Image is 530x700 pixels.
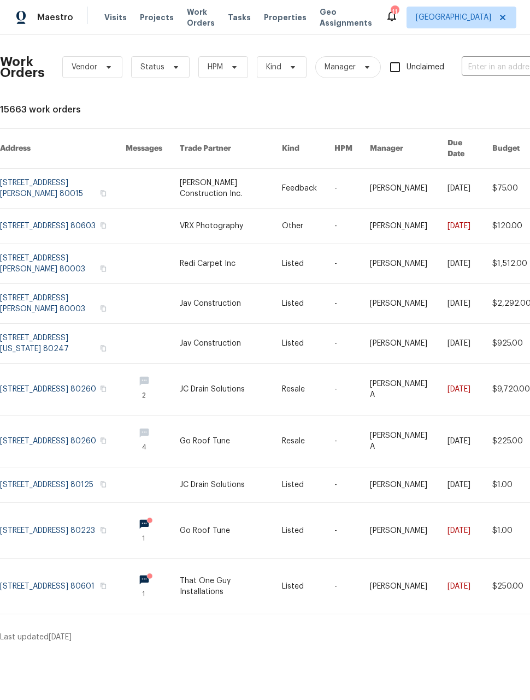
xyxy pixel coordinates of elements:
[264,12,307,23] span: Properties
[208,62,223,73] span: HPM
[361,364,439,416] td: [PERSON_NAME] A
[326,503,361,559] td: -
[326,129,361,169] th: HPM
[98,436,108,446] button: Copy Address
[407,62,444,73] span: Unclaimed
[98,264,108,274] button: Copy Address
[361,284,439,324] td: [PERSON_NAME]
[273,209,326,244] td: Other
[326,284,361,324] td: -
[98,479,108,489] button: Copy Address
[117,129,171,169] th: Messages
[273,416,326,467] td: Resale
[361,169,439,209] td: [PERSON_NAME]
[228,14,251,21] span: Tasks
[326,416,361,467] td: -
[326,209,361,244] td: -
[266,62,281,73] span: Kind
[98,304,108,313] button: Copy Address
[171,284,273,324] td: Jav Construction
[361,324,439,364] td: [PERSON_NAME]
[187,7,215,28] span: Work Orders
[37,12,73,23] span: Maestro
[273,284,326,324] td: Listed
[326,169,361,209] td: -
[98,221,108,230] button: Copy Address
[273,559,326,614] td: Listed
[361,559,439,614] td: [PERSON_NAME]
[171,324,273,364] td: Jav Construction
[273,467,326,503] td: Listed
[171,129,273,169] th: Trade Partner
[98,384,108,394] button: Copy Address
[98,525,108,535] button: Copy Address
[391,7,398,17] div: 11
[98,581,108,591] button: Copy Address
[171,364,273,416] td: JC Drain Solutions
[416,12,491,23] span: [GEOGRAPHIC_DATA]
[273,129,326,169] th: Kind
[361,129,439,169] th: Manager
[49,633,72,641] span: [DATE]
[361,467,439,503] td: [PERSON_NAME]
[171,209,273,244] td: VRX Photography
[361,209,439,244] td: [PERSON_NAME]
[171,169,273,209] td: [PERSON_NAME] Construction Inc.
[361,244,439,284] td: [PERSON_NAME]
[171,467,273,503] td: JC Drain Solutions
[98,343,108,353] button: Copy Address
[326,324,361,364] td: -
[326,364,361,416] td: -
[326,244,361,284] td: -
[171,559,273,614] td: That One Guy Installations
[171,416,273,467] td: Go Roof Tune
[273,244,326,284] td: Listed
[320,7,372,28] span: Geo Assignments
[104,12,127,23] span: Visits
[171,244,273,284] td: Redi Carpet Inc
[140,62,164,73] span: Status
[72,62,97,73] span: Vendor
[273,364,326,416] td: Resale
[361,503,439,559] td: [PERSON_NAME]
[325,62,356,73] span: Manager
[98,188,108,198] button: Copy Address
[140,12,174,23] span: Projects
[326,559,361,614] td: -
[273,169,326,209] td: Feedback
[326,467,361,503] td: -
[439,129,484,169] th: Due Date
[361,416,439,467] td: [PERSON_NAME] A
[273,503,326,559] td: Listed
[273,324,326,364] td: Listed
[171,503,273,559] td: Go Roof Tune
